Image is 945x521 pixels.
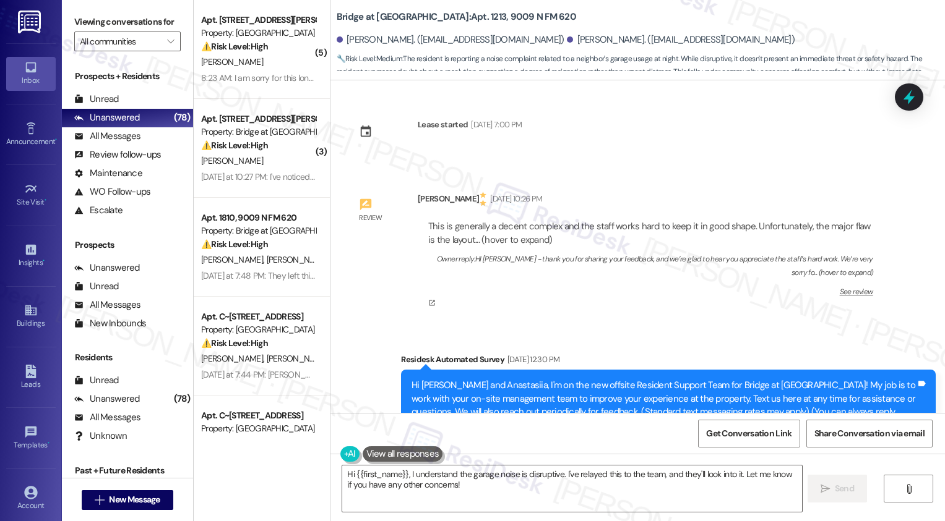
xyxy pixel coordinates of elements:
[201,41,268,52] strong: ⚠️ Risk Level: High
[201,125,316,138] div: Property: Bridge at [GEOGRAPHIC_DATA][PERSON_NAME]
[6,421,56,455] a: Templates •
[109,493,160,506] span: New Message
[201,56,263,67] span: [PERSON_NAME]
[567,33,795,46] div: [PERSON_NAME]. ([EMAIL_ADDRESS][DOMAIN_NAME])
[201,112,316,125] div: Apt. [STREET_ADDRESS][PERSON_NAME]
[706,427,792,440] span: Get Conversation Link
[808,475,868,502] button: Send
[337,33,564,46] div: [PERSON_NAME]. ([EMAIL_ADDRESS][DOMAIN_NAME])
[504,353,559,366] div: [DATE] 12:30 PM
[62,70,193,83] div: Prospects + Residents
[167,36,174,46] i: 
[201,353,267,364] span: [PERSON_NAME]
[412,379,916,432] div: Hi [PERSON_NAME] and Anastasiia, I'm on the new offsite Resident Support Team for Bridge at [GEOG...
[821,484,830,494] i: 
[201,254,267,265] span: [PERSON_NAME]
[95,495,104,505] i: 
[201,270,412,281] div: [DATE] at 7:48 PM: They left this tape on the floor for weeks
[337,53,945,92] span: : The resident is reporting a noise complaint related to a neighbor's garage usage at night. Whil...
[201,14,316,27] div: Apt. [STREET_ADDRESS][PERSON_NAME]
[487,192,542,205] div: [DATE] 10:26 PM
[201,239,268,250] strong: ⚠️ Risk Level: High
[835,482,854,495] span: Send
[74,167,142,180] div: Maintenance
[74,411,140,424] div: All Messages
[201,155,263,166] span: [PERSON_NAME]
[806,420,933,447] button: Share Conversation via email
[266,353,392,364] span: [PERSON_NAME] [PERSON_NAME]
[6,300,56,333] a: Buildings
[18,11,43,33] img: ResiDesk Logo
[74,261,140,274] div: Unanswered
[201,337,268,349] strong: ⚠️ Risk Level: High
[43,256,45,265] span: •
[74,204,123,217] div: Escalate
[904,484,913,494] i: 
[74,317,146,330] div: New Inbounds
[201,422,316,435] div: Property: [GEOGRAPHIC_DATA]
[74,93,119,106] div: Unread
[698,420,800,447] button: Get Conversation Link
[201,27,316,40] div: Property: [GEOGRAPHIC_DATA]
[82,490,173,510] button: New Message
[74,111,140,124] div: Unanswered
[201,140,268,151] strong: ⚠️ Risk Level: High
[201,323,316,336] div: Property: [GEOGRAPHIC_DATA]
[74,148,161,161] div: Review follow-ups
[80,32,161,51] input: All communities
[171,389,193,409] div: (78)
[74,12,181,32] label: Viewing conversations for
[337,11,576,23] b: Bridge at [GEOGRAPHIC_DATA]: Apt. 1213, 9009 N FM 620
[342,465,802,512] textarea: Hi {{first_name}}, I understand the garage noise is disruptive. I've relayed this to the team, an...
[62,464,193,477] div: Past + Future Residents
[74,392,140,405] div: Unanswered
[401,353,936,370] div: Residesk Automated Survey
[45,196,46,205] span: •
[6,179,56,212] a: Site Visit •
[337,54,402,64] strong: 🔧 Risk Level: Medium
[62,351,193,364] div: Residents
[201,224,316,237] div: Property: Bridge at [GEOGRAPHIC_DATA]
[62,239,193,252] div: Prospects
[437,254,873,277] div: Owner reply: HI [PERSON_NAME] - thank you for sharing your feedback, and we’re glad to hear you a...
[201,211,316,224] div: Apt. 1810, 9009 N FM 620
[74,185,150,198] div: WO Follow-ups
[6,57,56,90] a: Inbox
[6,239,56,273] a: Insights •
[48,439,50,447] span: •
[418,192,480,205] div: [PERSON_NAME]
[74,374,119,387] div: Unread
[6,361,56,394] a: Leads
[468,118,522,131] div: [DATE] 7:00 PM
[418,118,468,131] div: Lease started
[266,254,328,265] span: [PERSON_NAME]
[171,108,193,127] div: (78)
[74,130,140,143] div: All Messages
[201,369,380,380] div: [DATE] at 7:44 PM: [PERSON_NAME] se siente flojo
[359,211,382,224] div: Review
[6,482,56,515] a: Account
[428,287,873,306] a: See review
[201,310,316,323] div: Apt. C~[STREET_ADDRESS]
[74,299,140,311] div: All Messages
[201,409,316,422] div: Apt. C~[STREET_ADDRESS]
[74,280,119,293] div: Unread
[428,220,871,245] div: This is generally a decent complex and the staff works hard to keep it in good shape. Unfortunate...
[814,427,925,440] span: Share Conversation via email
[55,135,57,144] span: •
[74,430,127,443] div: Unknown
